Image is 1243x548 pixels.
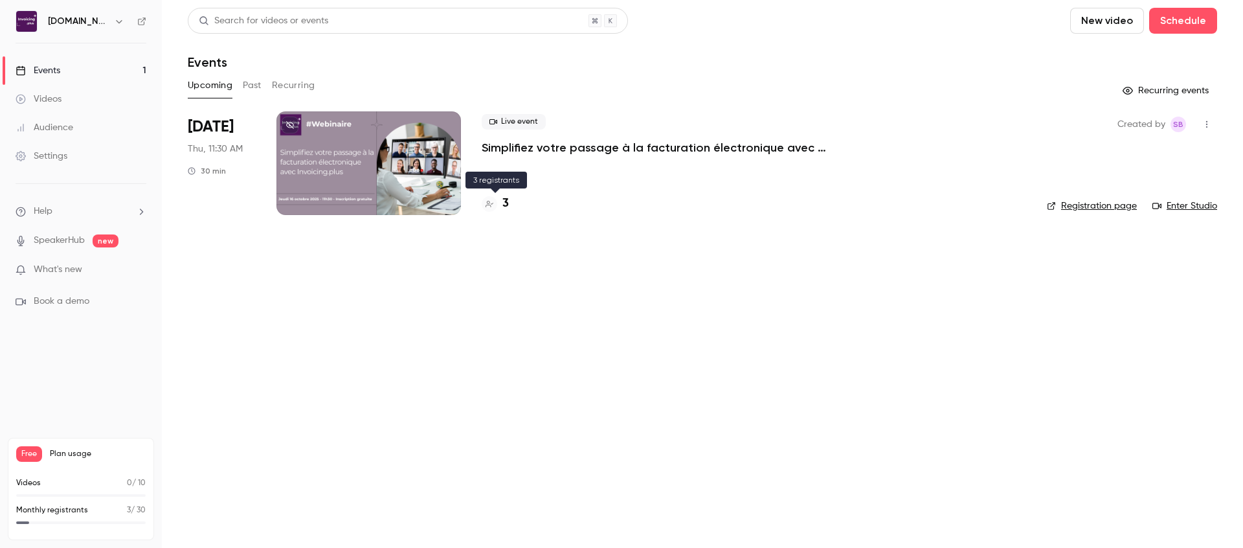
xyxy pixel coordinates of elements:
span: [DATE] [188,117,234,137]
span: new [93,234,118,247]
div: Domaine: [DOMAIN_NAME] [34,34,146,44]
div: Domaine [67,83,100,91]
a: Enter Studio [1152,200,1217,212]
span: Help [34,205,52,218]
h6: [DOMAIN_NAME] [48,15,109,28]
h1: Events [188,54,227,70]
span: What's new [34,263,82,277]
p: / 10 [127,477,146,489]
div: Videos [16,93,62,106]
div: v 4.0.25 [36,21,63,31]
div: Mots-clés [161,83,198,91]
p: / 30 [127,505,146,516]
span: Thu, 11:30 AM [188,143,243,155]
img: logo_orange.svg [21,21,31,31]
div: 30 min [188,166,226,176]
img: tab_domain_overview_orange.svg [52,82,63,92]
img: website_grey.svg [21,34,31,44]
div: Events [16,64,60,77]
button: Schedule [1149,8,1217,34]
span: Plan usage [50,449,146,459]
button: Recurring [272,75,315,96]
a: SpeakerHub [34,234,85,247]
h4: 3 [502,195,509,212]
button: Past [243,75,262,96]
a: Simplifiez votre passage à la facturation électronique avec [DOMAIN_NAME] [482,140,870,155]
button: Recurring events [1117,80,1217,101]
span: Live event [482,114,546,130]
span: Created by [1117,117,1165,132]
span: SB [1173,117,1183,132]
p: Videos [16,477,41,489]
img: Invoicing.plus [16,11,37,32]
button: New video [1070,8,1144,34]
div: Settings [16,150,67,163]
div: Audience [16,121,73,134]
p: Monthly registrants [16,505,88,516]
a: Registration page [1047,200,1137,212]
div: Search for videos or events [199,14,328,28]
div: Oct 16 Thu, 11:30 AM (Europe/Paris) [188,111,256,215]
span: Free [16,446,42,462]
span: Sonia Baculard [1170,117,1186,132]
a: 3 [482,195,509,212]
button: Upcoming [188,75,232,96]
span: Book a demo [34,295,89,308]
span: 0 [127,479,132,487]
li: help-dropdown-opener [16,205,146,218]
span: 3 [127,507,131,514]
img: tab_keywords_by_traffic_grey.svg [147,82,157,92]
